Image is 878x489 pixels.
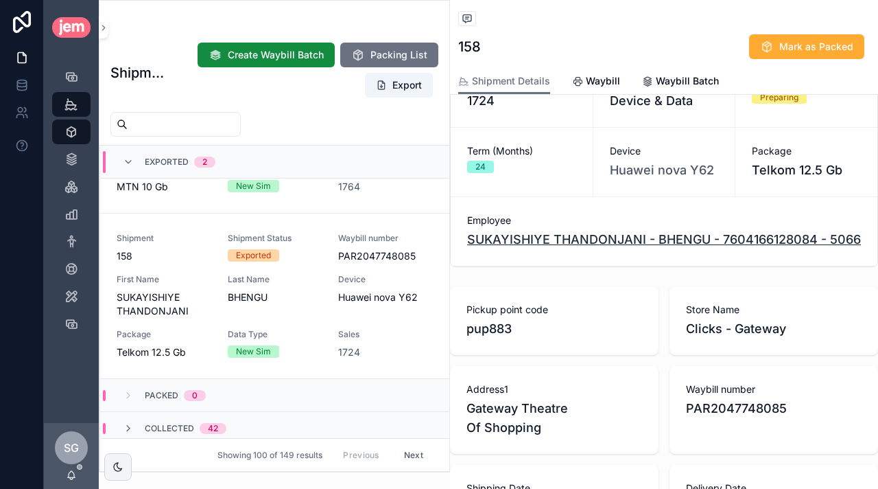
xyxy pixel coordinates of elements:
button: Create Waybill Batch [198,43,335,67]
div: 42 [208,423,218,434]
span: Package [117,329,211,340]
span: MTN 10 Gb [117,180,211,194]
a: Huawei nova Y62 [610,161,714,180]
span: Store Name [686,303,862,317]
a: Shipment158Shipment StatusExportedWaybill numberPAR2047748085First NameSUKAYISHIYE THANDONJANILas... [100,214,449,379]
span: Waybill Batch [656,74,719,88]
span: Waybill number [686,383,862,396]
span: First Name [117,274,211,285]
div: 24 [475,161,486,173]
div: Preparing [760,91,798,104]
span: Employee [467,214,861,227]
div: New Sim [236,180,271,192]
div: 2 [202,157,207,168]
span: Showing 100 of 149 results [217,450,322,461]
a: 1724 [338,345,360,359]
div: scrollable content [44,55,99,354]
a: SUKAYISHIYE THANDONJANI - BHENGU - 7604166128084 - 5066 [467,230,861,249]
div: 0 [192,390,198,401]
span: Waybill number [338,233,433,244]
span: Shipment Status [228,233,322,244]
div: Exported [236,249,271,262]
button: Packing List [340,43,438,67]
span: Sales [338,329,433,340]
span: Pickup point code [466,303,642,317]
span: Shipment Details [472,74,550,88]
span: 1724 [467,91,576,111]
div: New Sim [236,345,271,358]
span: SUKAYISHIYE THANDONJANI [117,291,211,318]
span: Clicks - Gateway [686,319,862,339]
span: Address1 [466,383,642,396]
a: Waybill Batch [642,69,719,96]
span: Packing List [370,48,427,62]
a: Waybill [572,69,620,96]
button: Mark as Packed [749,34,864,59]
span: PAR2047748085 [686,399,862,418]
span: pup883 [466,319,642,339]
img: App logo [52,17,91,37]
span: 158 [117,249,211,263]
span: Gateway Theatre Of Shopping [466,399,642,437]
span: Telkom 12.5 Gb [752,161,842,180]
span: Shipment [117,233,211,244]
span: Mark as Packed [779,40,853,54]
a: 1764 [338,180,360,194]
span: Device & Data [610,91,719,111]
span: Device [610,144,719,158]
a: Shipment Details [458,69,550,95]
span: BHENGU [228,291,322,304]
span: Exported [145,157,189,168]
span: Device [338,274,433,285]
h1: Shipments [110,63,167,82]
span: Huawei nova Y62 [338,291,433,304]
button: Next [394,444,433,466]
span: Last Name [228,274,322,285]
span: SG [64,440,79,456]
h1: 158 [458,37,481,56]
span: Package [752,144,861,158]
span: Telkom 12.5 Gb [117,345,211,359]
span: Packed [145,390,178,401]
button: Export [365,73,433,98]
span: PAR2047748085 [338,249,433,263]
span: Create Waybill Batch [228,48,324,62]
span: Term (Months) [467,144,576,158]
span: Waybill [586,74,620,88]
span: Collected [145,423,194,434]
span: Data Type [228,329,322,340]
